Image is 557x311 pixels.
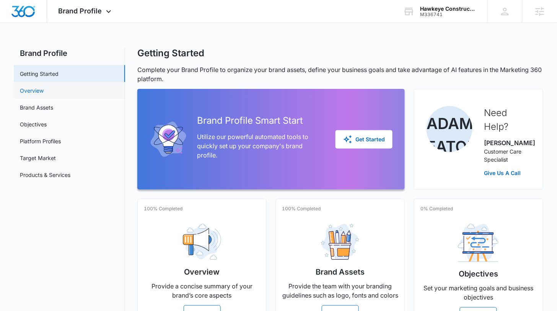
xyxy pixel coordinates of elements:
[484,138,530,147] p: [PERSON_NAME]
[336,130,393,149] button: Get Started
[20,120,47,128] a: Objectives
[420,12,476,17] div: account id
[20,137,61,145] a: Platform Profiles
[144,282,260,300] p: Provide a concise summary of your brand’s core aspects
[20,87,44,95] a: Overview
[316,266,365,278] h2: Brand Assets
[184,266,220,278] h2: Overview
[20,70,59,78] a: Getting Started
[282,205,321,212] p: 100% Completed
[20,154,56,162] a: Target Market
[484,147,530,164] p: Customer Care Specialist
[459,268,498,280] h2: Objectives
[282,282,398,300] p: Provide the team with your branding guidelines such as logo, fonts and colors
[484,169,530,177] a: Give Us A Call
[420,6,476,12] div: account name
[484,106,530,134] h2: Need Help?
[144,205,182,212] p: 100% Completed
[197,114,323,128] h2: Brand Profile Smart Start
[14,47,125,59] h2: Brand Profile
[427,106,472,152] img: Adam Eaton
[20,103,53,111] a: Brand Assets
[137,65,543,83] p: Complete your Brand Profile to organize your brand assets, define your business goals and take ad...
[420,205,453,212] p: 0% Completed
[59,7,102,15] span: Brand Profile
[343,135,385,144] div: Get Started
[420,283,536,302] p: Set your marketing goals and business objectives
[20,171,70,179] a: Products & Services
[137,47,204,59] h1: Getting Started
[197,132,323,160] p: Utilize our powerful automated tools to quickly set up your company's brand profile.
